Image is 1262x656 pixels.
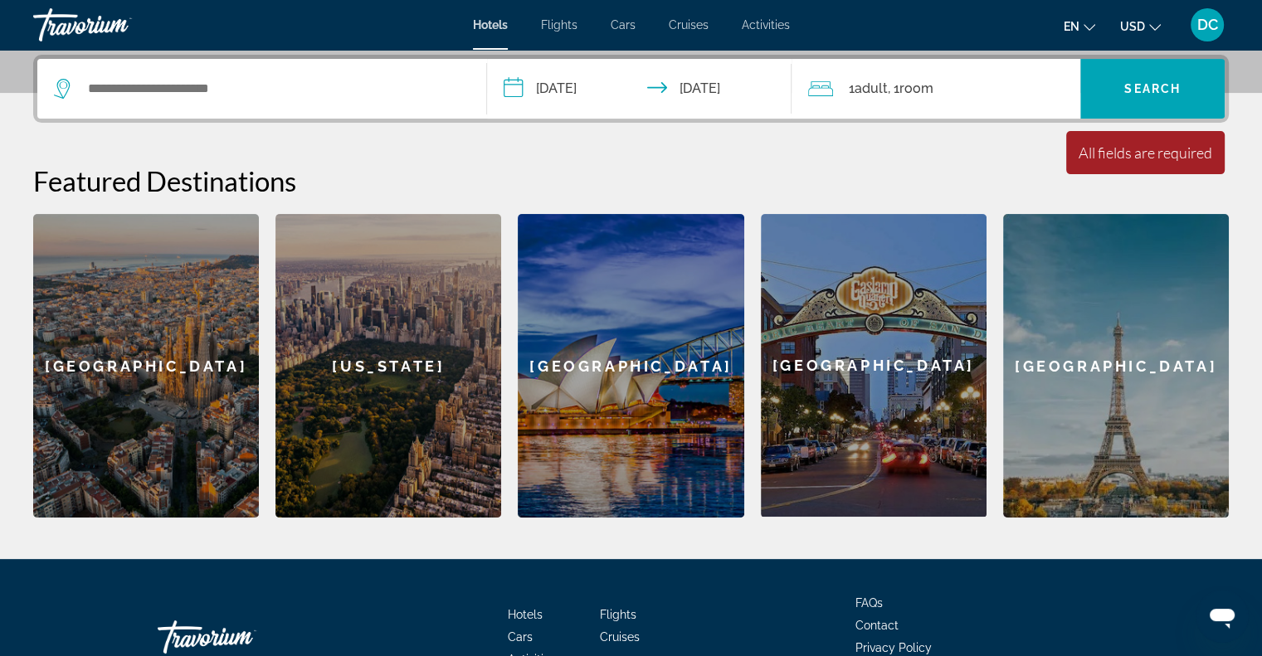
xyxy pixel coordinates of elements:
[1064,20,1079,33] span: en
[611,18,636,32] a: Cars
[792,59,1080,119] button: Travelers: 1 adult, 0 children
[1186,7,1229,42] button: User Menu
[761,214,987,518] a: [GEOGRAPHIC_DATA]
[508,630,533,644] a: Cars
[275,214,501,518] a: [US_STATE]
[855,641,932,654] a: Privacy Policy
[1120,14,1161,38] button: Change currency
[518,214,743,518] a: [GEOGRAPHIC_DATA]
[600,608,636,621] a: Flights
[854,80,887,96] span: Adult
[1197,17,1218,33] span: DC
[669,18,709,32] a: Cruises
[1064,14,1095,38] button: Change language
[1080,59,1225,119] button: Search
[37,59,1225,119] div: Search widget
[33,214,259,518] a: [GEOGRAPHIC_DATA]
[887,77,933,100] span: , 1
[487,59,792,119] button: Check-in date: Sep 17, 2025 Check-out date: Sep 19, 2025
[1079,143,1212,162] div: All fields are required
[1124,82,1181,95] span: Search
[855,619,899,632] a: Contact
[473,18,508,32] a: Hotels
[1003,214,1229,518] a: [GEOGRAPHIC_DATA]
[855,596,883,610] a: FAQs
[1120,20,1145,33] span: USD
[899,80,933,96] span: Room
[761,214,987,517] div: [GEOGRAPHIC_DATA]
[1196,590,1249,643] iframe: Button to launch messaging window
[848,77,887,100] span: 1
[541,18,577,32] a: Flights
[742,18,790,32] a: Activities
[33,3,199,46] a: Travorium
[600,630,640,644] a: Cruises
[508,608,543,621] a: Hotels
[33,164,1229,197] h2: Featured Destinations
